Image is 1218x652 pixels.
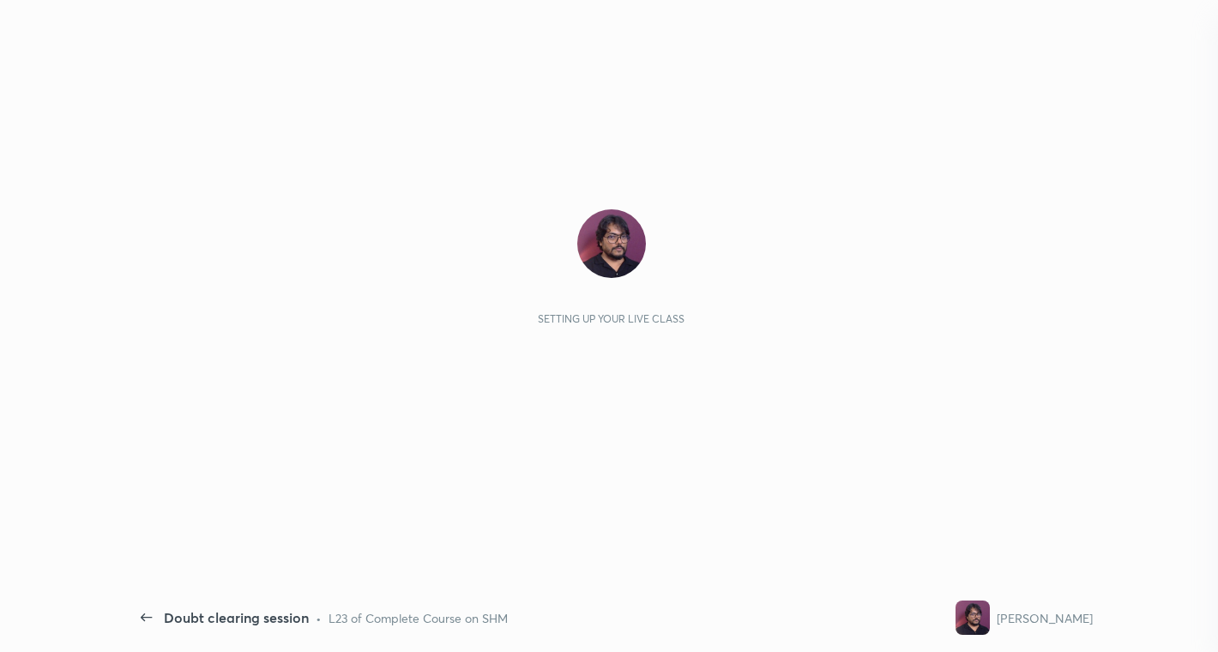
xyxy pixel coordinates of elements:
[997,609,1093,627] div: [PERSON_NAME]
[164,607,309,628] div: Doubt clearing session
[956,601,990,635] img: dad207272b49412e93189b41c1133cff.jpg
[329,609,508,627] div: L23 of Complete Course on SHM
[577,209,646,278] img: dad207272b49412e93189b41c1133cff.jpg
[316,609,322,627] div: •
[538,312,684,325] div: Setting up your live class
